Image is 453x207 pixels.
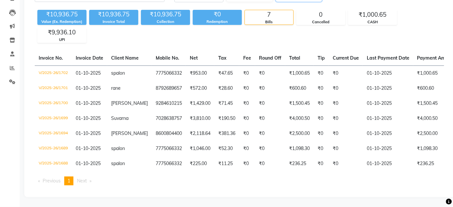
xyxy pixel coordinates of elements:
[239,81,255,96] td: ₹0
[255,141,285,156] td: ₹0
[314,66,329,81] td: ₹0
[35,177,444,185] nav: Pagination
[259,55,281,61] span: Round Off
[314,111,329,126] td: ₹0
[76,55,103,61] span: Invoice Date
[255,111,285,126] td: ₹0
[285,66,314,81] td: ₹1,000.65
[214,141,239,156] td: ₹52.30
[35,141,72,156] td: V/2025-26/1689
[314,156,329,171] td: ₹0
[89,19,138,25] div: Invoice Total
[193,19,242,25] div: Redemption
[186,156,214,171] td: ₹225.00
[141,10,190,19] div: ₹10,936.75
[35,81,72,96] td: V/2025-26/1701
[318,55,325,61] span: Tip
[152,96,186,111] td: 9284610215
[141,19,190,25] div: Collection
[214,81,239,96] td: ₹28.60
[363,96,413,111] td: 01-10-2025
[214,111,239,126] td: ₹190.50
[243,55,251,61] span: Fee
[111,115,128,121] span: Suvarna
[329,66,363,81] td: ₹0
[76,145,101,151] span: 01-10-2025
[363,66,413,81] td: 01-10-2025
[111,160,125,166] span: spalon
[329,156,363,171] td: ₹0
[218,55,226,61] span: Tax
[329,81,363,96] td: ₹0
[111,70,125,76] span: spalon
[193,10,242,19] div: ₹0
[255,96,285,111] td: ₹0
[186,66,214,81] td: ₹953.00
[186,111,214,126] td: ₹3,810.00
[329,126,363,141] td: ₹0
[285,126,314,141] td: ₹2,500.00
[152,66,186,81] td: 7775066332
[111,85,121,91] span: rane
[186,81,214,96] td: ₹572.00
[329,96,363,111] td: ₹0
[76,70,101,76] span: 01-10-2025
[363,126,413,141] td: 01-10-2025
[255,66,285,81] td: ₹0
[156,55,179,61] span: Mobile No.
[111,55,139,61] span: Client Name
[314,81,329,96] td: ₹0
[37,10,87,19] div: ₹10,936.75
[35,96,72,111] td: V/2025-26/1700
[186,141,214,156] td: ₹1,046.00
[363,141,413,156] td: 01-10-2025
[239,66,255,81] td: ₹0
[348,10,397,19] div: ₹1,000.65
[255,126,285,141] td: ₹0
[39,55,63,61] span: Invoice No.
[245,10,293,19] div: 7
[329,111,363,126] td: ₹0
[37,19,87,25] div: Value (Ex. Redemption)
[76,100,101,106] span: 01-10-2025
[152,111,186,126] td: 7028638757
[285,111,314,126] td: ₹4,000.50
[314,126,329,141] td: ₹0
[152,141,186,156] td: 7775066332
[35,126,72,141] td: V/2025-26/1694
[214,126,239,141] td: ₹381.36
[190,55,198,61] span: Net
[43,178,61,184] span: Previous
[245,19,293,25] div: Bills
[214,66,239,81] td: ₹47.65
[111,145,125,151] span: spalon
[35,111,72,126] td: V/2025-26/1699
[329,141,363,156] td: ₹0
[152,81,186,96] td: 8792689657
[152,126,186,141] td: 8600804400
[285,96,314,111] td: ₹1,500.45
[35,66,72,81] td: V/2025-26/1702
[289,55,300,61] span: Total
[239,156,255,171] td: ₹0
[38,37,86,43] div: UPI
[285,141,314,156] td: ₹1,098.30
[76,85,101,91] span: 01-10-2025
[239,96,255,111] td: ₹0
[76,115,101,121] span: 01-10-2025
[314,141,329,156] td: ₹0
[89,10,138,19] div: ₹10,936.75
[111,100,148,106] span: [PERSON_NAME]
[77,178,87,184] span: Next
[68,178,70,184] span: 1
[255,156,285,171] td: ₹0
[35,156,72,171] td: V/2025-26/1688
[38,28,86,37] div: ₹9,936.10
[186,96,214,111] td: ₹1,429.00
[367,55,409,61] span: Last Payment Date
[255,81,285,96] td: ₹0
[333,55,359,61] span: Current Due
[239,126,255,141] td: ₹0
[111,130,148,136] span: [PERSON_NAME]
[297,19,345,25] div: Cancelled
